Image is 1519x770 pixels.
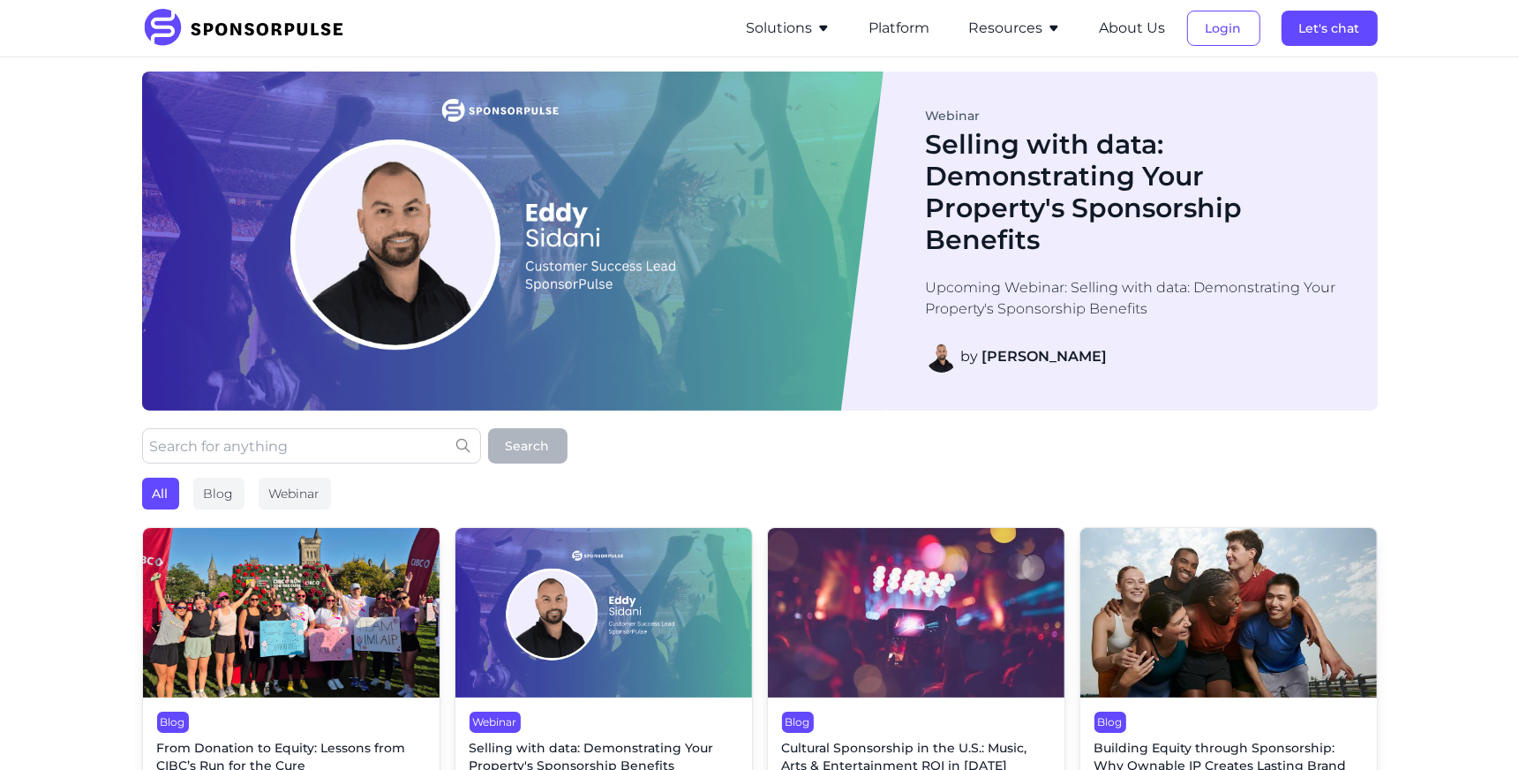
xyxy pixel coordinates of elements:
span: by [961,346,1108,367]
button: Search [488,428,568,464]
img: search icon [456,439,470,453]
input: Search for anything [142,428,481,464]
div: All [142,478,179,510]
div: Webinar [470,712,521,733]
button: Let's chat [1282,11,1378,46]
a: Let's chat [1282,20,1378,36]
div: Blog [157,712,189,733]
div: Webinar [926,109,1342,122]
button: Resources [969,18,1061,39]
a: About Us [1100,20,1166,36]
button: About Us [1100,18,1166,39]
button: Platform [869,18,930,39]
div: Blog [782,712,814,733]
button: Login [1187,11,1260,46]
button: Solutions [747,18,831,39]
img: Blog Image [142,72,884,411]
h1: Selling with data: Demonstrating Your Property's Sponsorship Benefits [926,129,1342,256]
iframe: Chat Widget [1431,685,1519,770]
a: Blog ImageWebinarSelling with data: Demonstrating Your Property's Sponsorship BenefitsUpcoming We... [142,72,1378,411]
img: SponsorPulse [142,9,357,48]
img: Photo by Getty Images from Unsplash [768,528,1064,698]
strong: [PERSON_NAME] [982,348,1108,365]
div: Blog [1094,712,1126,733]
a: Login [1187,20,1260,36]
div: Blog [193,478,244,510]
a: Platform [869,20,930,36]
img: Photo by Leire Cavia, courtesy of Unsplash [1080,528,1377,698]
p: Upcoming Webinar: Selling with data: Demonstrating Your Property's Sponsorship Benefits [926,277,1342,320]
div: Webinar [259,478,331,510]
img: Eddy Sidani [926,341,958,373]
